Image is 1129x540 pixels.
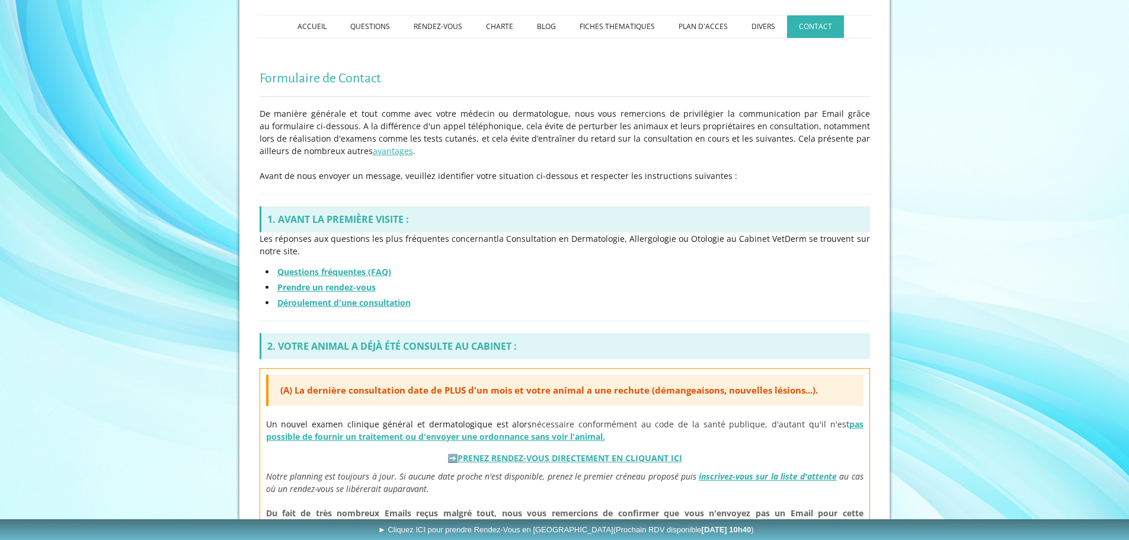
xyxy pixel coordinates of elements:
a: CHARTE [474,15,525,38]
a: RENDEZ-VOUS [402,15,474,38]
a: QUESTIONS [338,15,402,38]
a: BLOG [525,15,568,38]
span: (A) La dernière consultation date de PLUS d'un mois et votre animal a une rechute (démangeaisons,... [280,384,818,396]
span: Du fait de très nombreux Emails reçus malgré tout, nous vous remercions de confirmer que vous n'e... [266,507,863,531]
span: Avant de nous envoyer un message, veuillez identifier votre situation ci-dessous et respecter les... [260,170,737,181]
a: PLAN D'ACCES [667,15,740,38]
span: Notre planning est toujours à jour. Si aucune date proche n'est disponible, prenez le premier cré... [266,471,696,482]
b: [DATE] 10h40 [702,525,751,534]
h1: Formulaire de Contact [260,71,870,86]
p: Un nouvel examen clinique général et dermatologique est alors [266,418,863,443]
a: CONTACT [787,15,844,38]
a: Déroulement d'une consultation [277,297,411,308]
span: Les réponses aux questions les plus fréquentes concernant [260,233,497,244]
a: ACCUEIL [286,15,338,38]
strong: 1. AVANT LA PREMIÈRE VISITE : [267,213,409,226]
a: PRENEZ RENDEZ-VOUS DIRECTEMENT EN CLIQUANT ICI [458,452,682,464]
span: De manière générale et tout comme avec votre médecin ou dermatologue, nous vous remercions de pri... [260,108,870,156]
p: la Consultation en Dermatologie, Allergologie ou Otologie au Cabinet VetDerm se trouvent sur notr... [260,232,870,257]
span: (Prochain RDV disponible ) [613,525,754,534]
a: pas possible de fournir un traitement ou d'envoyer une ordonnance sans voir l'animal. [266,418,863,442]
a: inscrivez-vous sur la liste d'attente [699,471,837,482]
a: DIVERS [740,15,787,38]
span: au cas où un rendez-vous se libérerait auparavant. [266,471,863,494]
span: ► Cliquez ICI pour prendre Rendez-Vous en [GEOGRAPHIC_DATA] [378,525,754,534]
strong: 2. VOTRE ANIMAL A DÉJÀ ÉTÉ CONSULTE AU CABINET : [267,340,517,353]
a: avantages [373,145,413,156]
a: Prendre un rendez-vous [277,282,376,293]
a: Questions fréquentes (FAQ) [277,266,391,277]
strong: ➡️ [447,452,682,464]
span: nécessaire conformément au code de la santé publique, d'autant qu'il n'est [266,418,863,442]
a: FICHES THEMATIQUES [568,15,667,38]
